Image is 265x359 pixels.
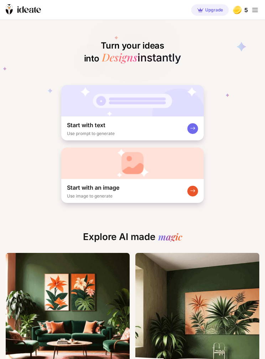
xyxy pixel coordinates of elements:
[67,131,115,136] div: Use prompt to generate
[158,232,182,241] div: magic
[67,183,119,192] div: Start with an image
[191,4,229,16] div: Upgrade
[61,85,204,116] img: startWithTextContainerThumbnailMobile.jpg
[232,4,248,16] div: 5
[67,193,113,199] div: Use image to generate
[83,226,182,247] div: Explore AI made
[61,148,204,179] img: startWithImageContainerThumbnailMobile.jpg
[67,121,105,129] div: Start with text
[232,4,243,16] img: gold-coin.svg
